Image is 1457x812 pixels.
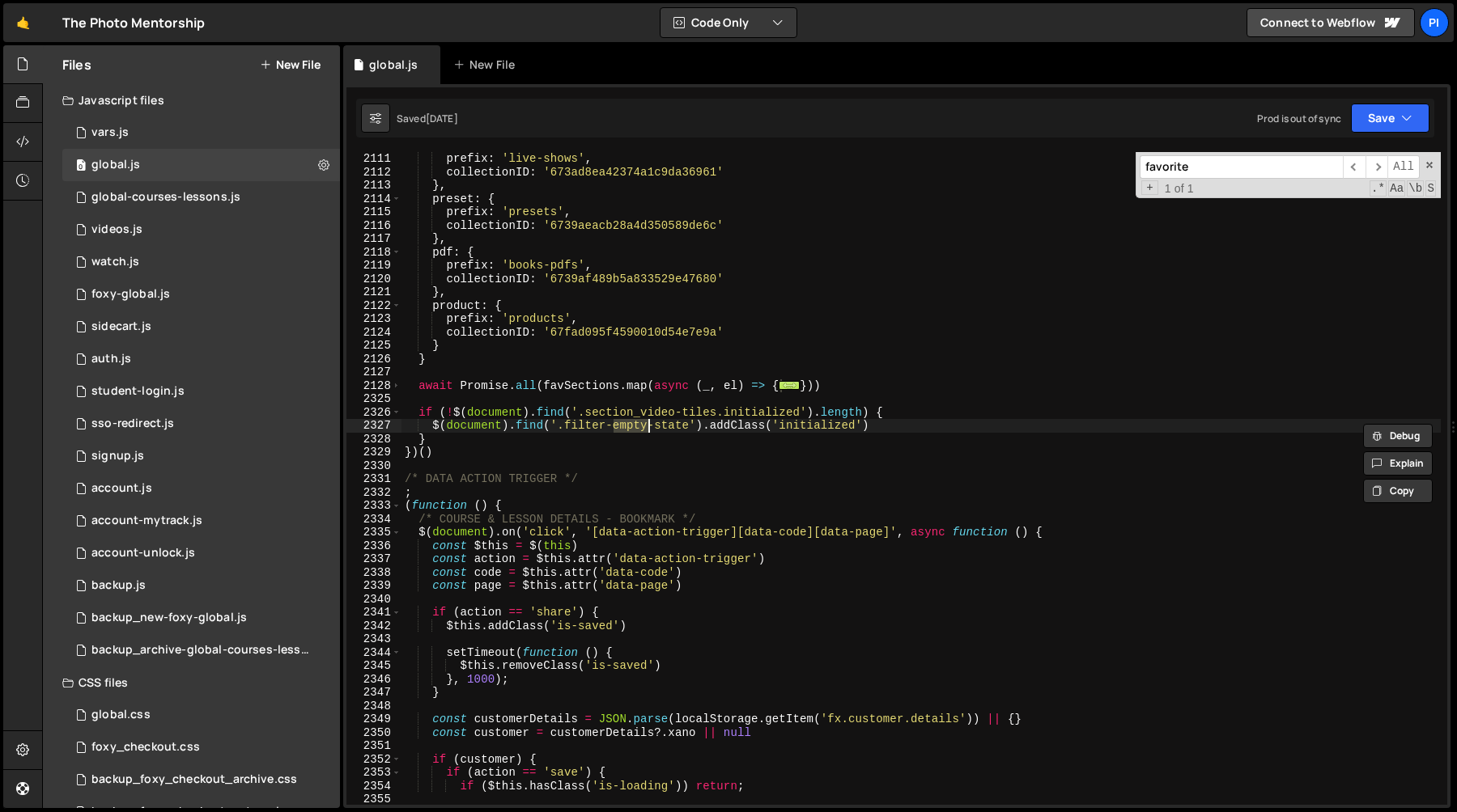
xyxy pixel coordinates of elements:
div: vars.js [91,125,129,140]
div: backup.js [91,578,146,593]
div: 13533/38507.css [62,731,340,763]
div: 2128 [346,379,401,393]
div: 2331 [346,472,401,486]
div: 13533/47004.js [62,408,340,440]
div: 2327 [346,419,401,433]
div: 2124 [346,326,401,340]
input: Search for [1140,155,1343,179]
div: 2346 [346,673,401,687]
div: 13533/35489.css [62,699,340,731]
h2: Files [62,56,91,74]
span: Toggle Replace mode [1141,180,1158,196]
div: account.js [91,481,152,496]
div: 2329 [346,446,401,459]
div: 2116 [346,219,401,233]
span: Whole Word Search [1407,180,1424,197]
div: 2351 [346,739,401,753]
div: 2342 [346,620,401,633]
div: 13533/35364.js [62,440,340,472]
button: Debug [1363,424,1433,448]
div: New File [453,57,521,73]
div: 13533/44030.css [62,763,340,796]
div: 2326 [346,406,401,420]
div: auth.js [91,352,131,366]
div: 13533/39483.js [62,149,340,181]
div: 2340 [346,593,401,607]
div: 13533/43446.js [62,311,340,343]
div: global-courses-lessons.js [91,190,240,205]
div: 2121 [346,285,401,299]
div: 13533/38527.js [62,246,340,278]
div: videos.js [91,222,142,237]
div: 13533/38628.js [62,505,340,537]
div: 2337 [346,552,401,566]
div: account-mytrack.js [91,514,202,528]
div: 2112 [346,166,401,180]
span: Search In Selection [1425,180,1436,197]
div: Saved [397,112,458,125]
div: 2353 [346,766,401,780]
div: 2122 [346,299,401,313]
div: 2347 [346,686,401,700]
a: Connect to Webflow [1247,8,1415,37]
div: CSS files [43,666,340,699]
div: 2338 [346,566,401,580]
span: CaseSensitive Search [1388,180,1405,197]
div: 2127 [346,366,401,379]
span: ​ [1366,155,1388,179]
div: 2125 [346,339,401,353]
div: 2113 [346,179,401,192]
div: 13533/45031.js [62,569,340,602]
div: 2111 [346,152,401,166]
div: [DATE] [426,112,458,125]
div: 2332 [346,486,401,500]
div: backup_archive-global-courses-lessons.js [91,643,315,658]
div: 2350 [346,726,401,740]
div: 2339 [346,579,401,593]
div: 2123 [346,312,401,326]
div: global.js [369,57,418,73]
div: 2354 [346,780,401,793]
div: 2345 [346,659,401,673]
div: 13533/38978.js [62,116,340,149]
div: 2341 [346,606,401,620]
button: Explain [1363,451,1433,476]
div: 13533/42246.js [62,214,340,246]
div: 2335 [346,526,401,539]
div: 2343 [346,632,401,646]
div: student-login.js [91,384,185,399]
button: Code Only [661,8,796,37]
div: 2126 [346,353,401,366]
span: ​ [1343,155,1366,179]
div: 2119 [346,259,401,273]
div: 2118 [346,246,401,260]
div: 2328 [346,433,401,446]
div: 13533/34220.js [62,472,340,505]
div: 2333 [346,499,401,513]
div: 13533/35292.js [62,181,340,214]
div: 2325 [346,392,401,406]
div: sidecart.js [91,319,151,334]
div: 2115 [346,205,401,219]
div: 2344 [346,646,401,660]
div: 2114 [346,192,401,206]
div: backup_new-foxy-global.js [91,611,247,625]
div: signup.js [91,449,144,463]
div: 2348 [346,700,401,713]
div: 13533/34034.js [62,343,340,375]
div: 2349 [346,713,401,726]
div: backup_foxy_checkout_archive.css [91,772,297,787]
div: global.css [91,708,151,722]
div: global.js [91,158,140,172]
div: watch.js [91,255,139,269]
div: 2336 [346,539,401,553]
div: Prod is out of sync [1257,112,1341,125]
button: New File [260,58,321,71]
div: 2355 [346,793,401,806]
a: Pi [1420,8,1449,37]
div: 13533/40053.js [62,602,340,634]
a: 🤙 [3,3,43,42]
div: foxy-global.js [91,287,170,302]
span: 1 of 1 [1158,182,1200,196]
button: Copy [1363,479,1433,503]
